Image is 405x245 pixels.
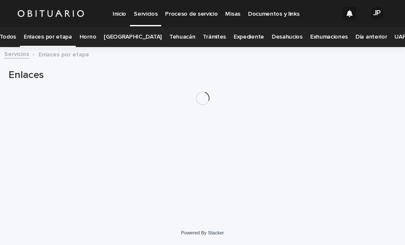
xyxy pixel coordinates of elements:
[104,27,162,47] a: [GEOGRAPHIC_DATA]
[80,27,96,47] a: Horno
[4,49,29,58] a: Servicios
[8,69,397,81] h1: Enlaces
[272,27,303,47] a: Desahucios
[169,27,196,47] a: Tehuacán
[203,27,226,47] a: Trámites
[24,27,72,47] a: Enlaces por etapa
[234,27,264,47] a: Expediente
[310,27,348,47] a: Exhumaciones
[355,27,387,47] a: Día anterior
[181,230,224,235] a: Powered By Stacker
[39,49,89,58] p: Enlaces por etapa
[17,5,85,22] img: HUM7g2VNRLqGMmR9WVqf
[370,7,384,20] div: JP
